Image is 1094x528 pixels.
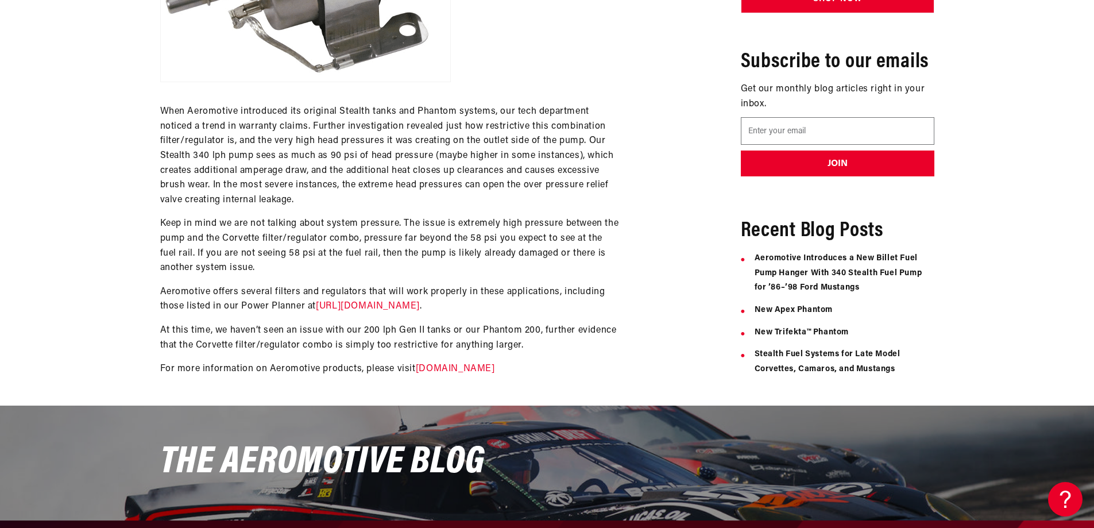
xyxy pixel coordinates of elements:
a: New Apex Phantom [755,306,833,314]
a: [URL][DOMAIN_NAME] [316,302,420,311]
a: New Trifekta™ Phantom [755,328,849,337]
a: Stealth Fuel Systems for Late Model Corvettes, Camaros, and Mustangs [755,350,900,374]
input: Enter your email [741,118,934,145]
a: [DOMAIN_NAME] [416,364,495,373]
a: Aeromotive Introduces a New Billet Fuel Pump Hanger With 340 Stealth Fuel Pump for ’86–’98 Ford M... [755,255,922,292]
p: When Aeromotive introduced its original Stealth tanks and Phantom systems, our tech department no... [160,105,620,207]
p: Aeromotive offers several filters and regulators that will work properly in these applications, i... [160,285,620,314]
h5: Recent Blog Posts [741,217,934,245]
p: At this time, we haven’t seen an issue with our 200 lph Gen II tanks or our Phantom 200, further ... [160,323,620,353]
button: JOIN [741,151,934,177]
p: Get our monthly blog articles right in your inbox. [741,83,934,112]
span: The Aeromotive Blog [160,444,485,482]
h5: Subscribe to our emails [741,48,934,76]
p: Keep in mind we are not talking about system pressure. The issue is extremely high pressure betwe... [160,217,620,275]
p: For more information on Aeromotive products, please visit [160,362,620,377]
